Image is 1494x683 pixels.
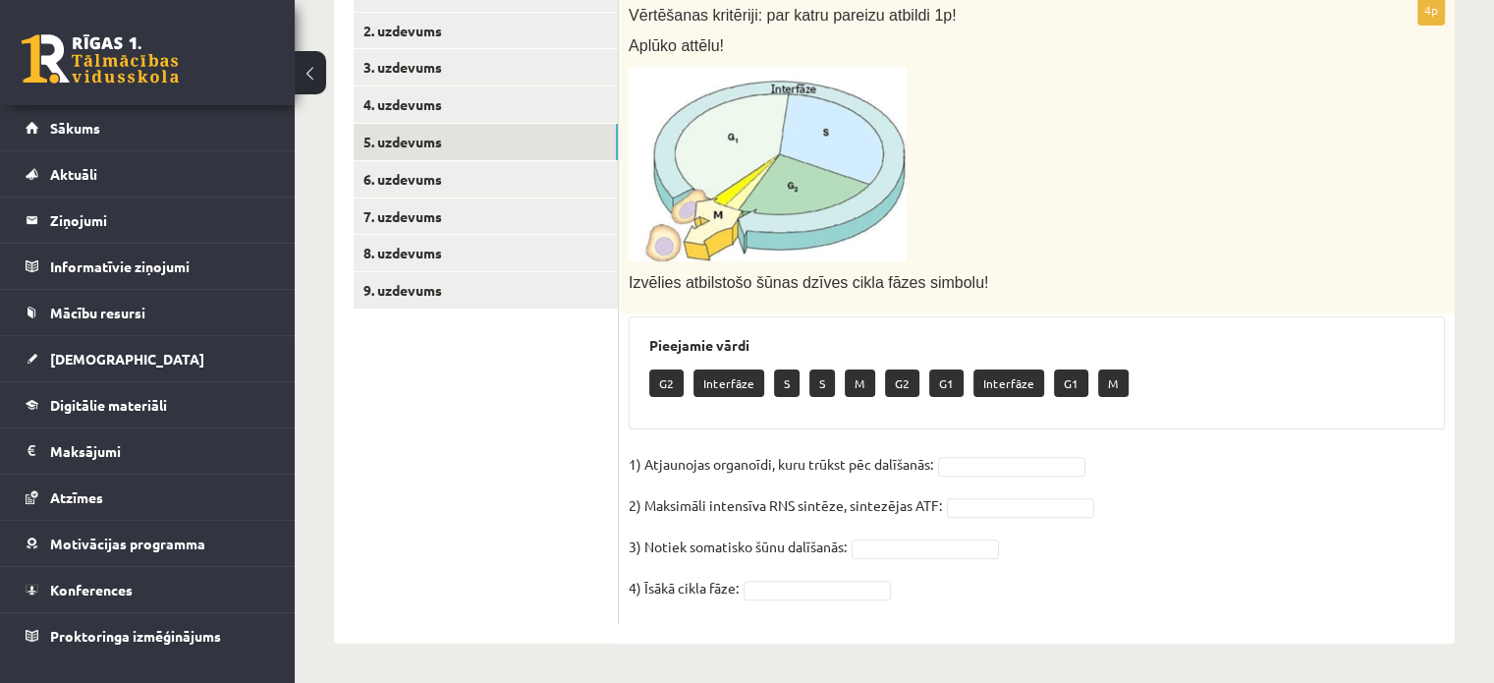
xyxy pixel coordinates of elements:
a: 8. uzdevums [354,235,618,271]
img: A diagram of a pie chart Description automatically generated [629,67,907,261]
a: Ziņojumi [26,198,270,243]
legend: Informatīvie ziņojumi [50,244,270,289]
a: 4. uzdevums [354,86,618,123]
p: G1 [1054,370,1088,397]
p: M [1098,370,1129,397]
p: Interfāze [693,370,764,397]
a: Konferences [26,567,270,612]
p: G1 [929,370,964,397]
p: 3) Notiek somatisko šūnu dalīšanās: [629,532,847,561]
p: G2 [885,370,919,397]
a: 7. uzdevums [354,199,618,235]
p: G2 [649,370,684,397]
a: Mācību resursi [26,290,270,335]
a: 3. uzdevums [354,49,618,85]
p: 2) Maksimāli intensīva RNS sintēze, sintezējas ATF: [629,490,942,520]
span: Proktoringa izmēģinājums [50,627,221,645]
span: [DEMOGRAPHIC_DATA] [50,350,204,368]
a: 5. uzdevums [354,124,618,160]
p: M [845,370,875,397]
span: Atzīmes [50,488,103,506]
p: 1) Atjaunojas organoīdi, kuru trūkst pēc dalīšanās: [629,449,933,479]
p: Interfāze [973,370,1044,397]
span: Digitālie materiāli [50,396,167,414]
a: 6. uzdevums [354,161,618,198]
a: [DEMOGRAPHIC_DATA] [26,336,270,381]
span: Mācību resursi [50,304,145,321]
a: Sākums [26,105,270,150]
a: Maksājumi [26,428,270,474]
a: Motivācijas programma [26,521,270,566]
p: S [774,370,800,397]
span: Vērtēšanas kritēriji: par katru pareizu atbildi 1p! [629,7,957,24]
a: Digitālie materiāli [26,382,270,427]
a: 2. uzdevums [354,13,618,49]
span: Motivācijas programma [50,535,205,552]
a: Rīgas 1. Tālmācības vidusskola [22,34,179,84]
span: Aplūko attēlu! [629,37,724,54]
span: Konferences [50,581,133,598]
legend: Maksājumi [50,428,270,474]
p: S [809,370,835,397]
legend: Ziņojumi [50,198,270,243]
a: Informatīvie ziņojumi [26,244,270,289]
a: Atzīmes [26,475,270,520]
span: Aktuāli [50,165,97,183]
h3: Pieejamie vārdi [649,337,1424,354]
a: Proktoringa izmēģinājums [26,613,270,658]
a: Aktuāli [26,151,270,197]
span: Izvēlies atbilstošo šūnas dzīves cikla fāzes simbolu! [629,274,988,291]
span: Sākums [50,119,100,137]
p: 4) Īsākā cikla fāze: [629,573,739,602]
a: 9. uzdevums [354,272,618,309]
